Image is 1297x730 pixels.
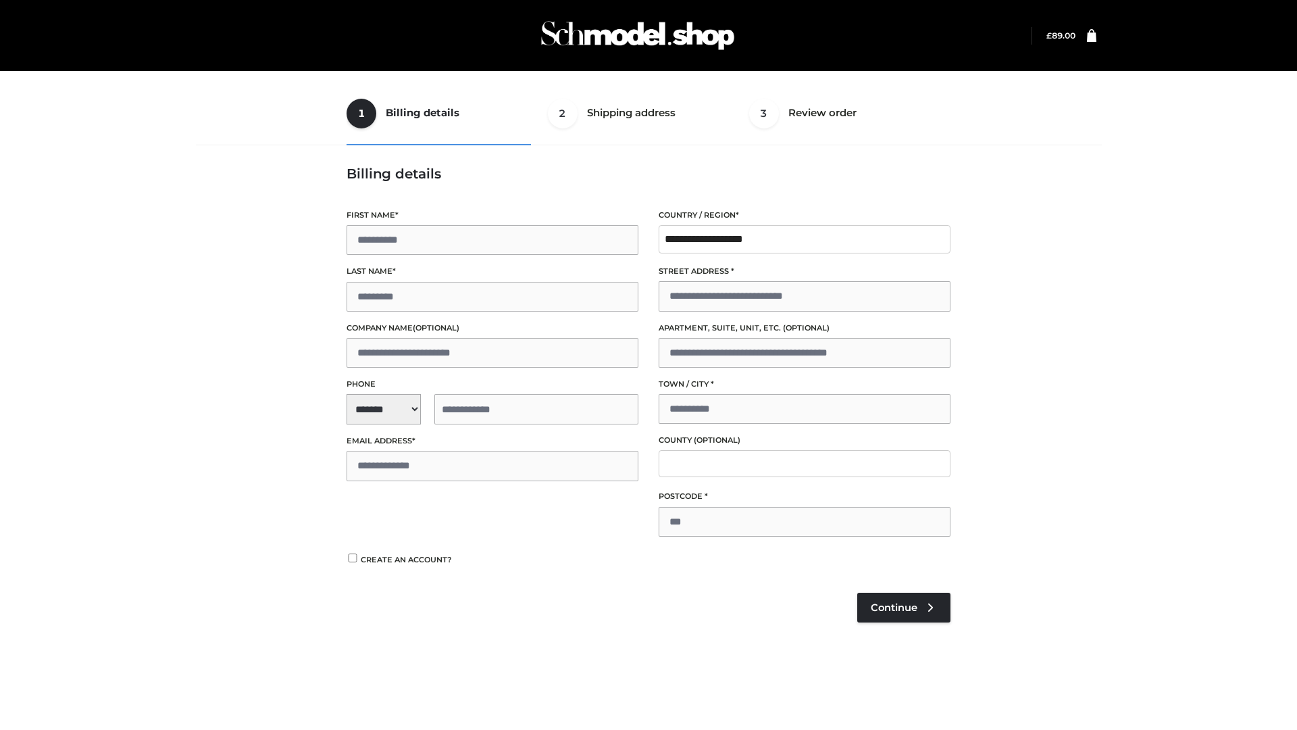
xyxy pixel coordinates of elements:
[783,323,830,333] span: (optional)
[347,166,950,182] h3: Billing details
[347,378,638,391] label: Phone
[347,209,638,222] label: First name
[871,602,917,614] span: Continue
[347,322,638,335] label: Company name
[413,323,459,333] span: (optional)
[347,435,638,447] label: Email address
[1046,30,1075,41] bdi: 89.00
[694,435,740,445] span: (optional)
[659,490,950,503] label: Postcode
[1046,30,1052,41] span: £
[659,378,950,391] label: Town / City
[361,555,452,564] span: Create an account?
[659,322,950,335] label: Apartment, suite, unit, etc.
[536,9,739,62] img: Schmodel Admin 964
[659,209,950,222] label: Country / Region
[659,434,950,447] label: County
[1046,30,1075,41] a: £89.00
[347,554,359,562] input: Create an account?
[347,265,638,278] label: Last name
[857,593,950,623] a: Continue
[659,265,950,278] label: Street address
